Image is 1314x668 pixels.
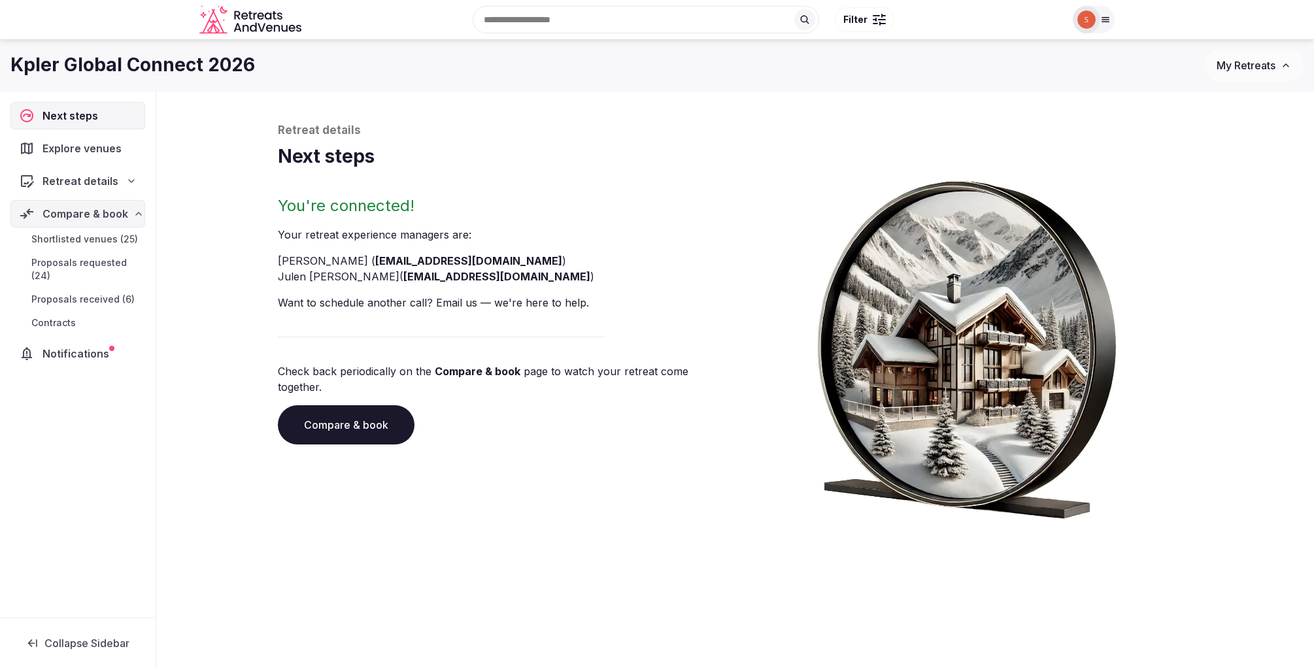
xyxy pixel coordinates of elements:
img: sduscha [1077,10,1096,29]
span: Next steps [42,108,103,124]
p: Your retreat experience manager s are : [278,227,730,242]
span: Notifications [42,346,114,361]
span: Filter [843,13,868,26]
a: Notifications [10,340,145,367]
img: Winter chalet retreat in picture frame [793,169,1141,519]
a: Visit the homepage [199,5,304,35]
a: [EMAIL_ADDRESS][DOMAIN_NAME] [375,254,562,267]
span: Compare & book [42,206,128,222]
li: Julen [PERSON_NAME] ( ) [278,269,730,284]
button: Filter [835,7,894,32]
a: Contracts [10,314,145,332]
button: Collapse Sidebar [10,629,145,658]
a: Compare & book [278,405,414,444]
span: My Retreats [1217,59,1275,72]
span: Proposals received (6) [31,293,135,306]
a: Proposals received (6) [10,290,145,309]
a: Next steps [10,102,145,129]
span: Retreat details [42,173,118,189]
a: Explore venues [10,135,145,162]
button: My Retreats [1204,49,1304,82]
h1: Next steps [278,144,1193,169]
h1: Kpler Global Connect 2026 [10,52,255,78]
span: Proposals requested (24) [31,256,140,282]
span: Collapse Sidebar [44,637,129,650]
span: Shortlisted venues (25) [31,233,138,246]
p: Retreat details [278,123,1193,139]
li: [PERSON_NAME] ( ) [278,253,730,269]
p: Check back periodically on the page to watch your retreat come together. [278,363,730,395]
a: Proposals requested (24) [10,254,145,285]
svg: Retreats and Venues company logo [199,5,304,35]
h2: You're connected! [278,195,730,216]
span: Explore venues [42,141,127,156]
a: Compare & book [435,365,520,378]
a: Shortlisted venues (25) [10,230,145,248]
p: Want to schedule another call? Email us — we're here to help. [278,295,730,310]
span: Contracts [31,316,76,329]
a: [EMAIL_ADDRESS][DOMAIN_NAME] [403,270,590,283]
